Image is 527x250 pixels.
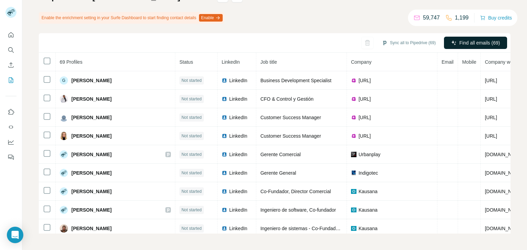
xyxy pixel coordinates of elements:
img: LinkedIn logo [222,96,227,102]
button: Find all emails (69) [444,37,507,49]
span: [PERSON_NAME] [71,225,112,232]
div: Open Intercom Messenger [7,227,23,243]
img: LinkedIn logo [222,78,227,83]
span: Gerente Comercial [260,152,301,157]
span: Indigotec [359,170,378,176]
img: LinkedIn logo [222,189,227,194]
img: LinkedIn logo [222,170,227,176]
img: company-logo [351,133,356,139]
span: [PERSON_NAME] [71,207,112,213]
span: Job title [260,59,277,65]
img: Avatar [60,95,68,103]
span: Kausana [359,207,377,213]
img: Avatar [60,169,68,177]
img: Avatar [60,150,68,159]
span: LinkedIn [229,151,247,158]
span: LinkedIn [229,114,247,121]
span: Email [442,59,454,65]
span: [PERSON_NAME] [71,188,112,195]
p: 59,747 [423,14,440,22]
button: Use Surfe API [5,121,16,133]
span: [URL] [359,77,371,84]
span: Not started [181,225,202,232]
span: LinkedIn [229,77,247,84]
span: LinkedIn [229,207,247,213]
img: Avatar [5,7,16,18]
div: Enable the enrichment setting in your Surfe Dashboard to start finding contact details [39,12,224,24]
img: company-logo [351,96,356,102]
span: [URL] [359,114,371,121]
img: company-logo [351,226,356,231]
span: [URL] [359,96,371,102]
img: company-logo [351,115,356,120]
img: Avatar [60,224,68,233]
span: [URL] [485,133,497,139]
span: Not started [181,133,202,139]
span: [DOMAIN_NAME] [485,170,523,176]
img: Avatar [60,132,68,140]
img: Avatar [60,113,68,122]
span: [DOMAIN_NAME] [485,189,523,194]
span: Mobile [462,59,476,65]
span: Urbanplay [359,151,380,158]
span: [DOMAIN_NAME] [485,226,523,231]
span: Customer Success Manager [260,133,321,139]
span: Not started [181,114,202,121]
img: Avatar [60,206,68,214]
span: Co-Fundador, Director Comercial [260,189,331,194]
img: company-logo [351,170,356,176]
img: LinkedIn logo [222,226,227,231]
img: LinkedIn logo [222,133,227,139]
span: CFO & Control y Gestión [260,96,314,102]
span: [PERSON_NAME] [71,96,112,102]
p: 1,199 [455,14,469,22]
span: Find all emails (69) [459,39,500,46]
button: Sync all to Pipedrive (69) [377,38,441,48]
span: Company website [485,59,523,65]
img: company-logo [351,189,356,194]
span: Kausana [359,188,377,195]
img: LinkedIn logo [222,207,227,213]
span: Kausana [359,225,377,232]
button: Use Surfe on LinkedIn [5,106,16,118]
img: company-logo [351,78,356,83]
span: Not started [181,188,202,195]
span: [PERSON_NAME] [71,77,112,84]
button: Dashboard [5,136,16,148]
span: Not started [181,77,202,84]
span: LinkedIn [229,96,247,102]
img: LinkedIn logo [222,115,227,120]
span: Gerente General [260,170,296,176]
span: Not started [181,96,202,102]
span: [DOMAIN_NAME] [485,152,523,157]
span: LinkedIn [229,225,247,232]
button: Search [5,44,16,56]
button: Enable [199,14,223,22]
span: Customer Success Manager [260,115,321,120]
span: LinkedIn [229,133,247,139]
span: [PERSON_NAME] [71,170,112,176]
img: company-logo [351,207,356,213]
span: [URL] [485,115,497,120]
button: Buy credits [480,13,512,23]
span: Not started [181,151,202,158]
span: Ingeniero de sistemas - Co-Fundador en [GEOGRAPHIC_DATA] [260,226,398,231]
span: [URL] [485,78,497,83]
span: Status [179,59,193,65]
span: LinkedIn [229,170,247,176]
button: My lists [5,74,16,86]
span: Company [351,59,372,65]
span: Not started [181,170,202,176]
div: G [60,76,68,85]
button: Quick start [5,29,16,41]
button: Enrich CSV [5,59,16,71]
span: [PERSON_NAME] [71,133,112,139]
span: [URL] [485,96,497,102]
span: Ingeniero de software, Co-fundador [260,207,336,213]
span: LinkedIn [222,59,240,65]
span: [PERSON_NAME] [71,151,112,158]
span: 69 Profiles [60,59,82,65]
img: Avatar [60,187,68,196]
span: [DOMAIN_NAME] [485,207,523,213]
span: LinkedIn [229,188,247,195]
